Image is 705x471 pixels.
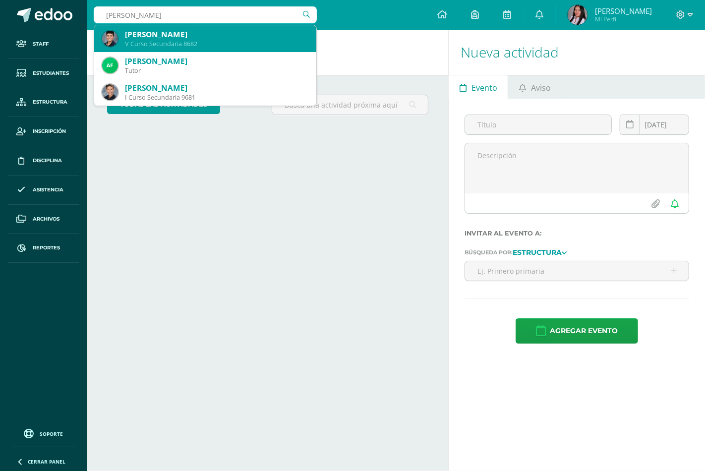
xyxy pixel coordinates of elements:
[465,115,611,134] input: Título
[33,215,59,223] span: Archivos
[461,30,693,75] h1: Nueva actividad
[595,6,652,16] span: [PERSON_NAME]
[513,249,567,256] a: Estructura
[125,66,308,75] div: Tutor
[8,30,79,59] a: Staff
[471,76,497,100] span: Evento
[102,31,118,47] img: 904da934e1119ed897f42e68a30b36c1.png
[33,98,67,106] span: Estructura
[620,115,689,134] input: Fecha de entrega
[40,430,63,437] span: Soporte
[531,76,551,100] span: Aviso
[568,5,587,25] img: 1c4a8e29229ca7cba10d259c3507f649.png
[550,319,618,343] span: Agregar evento
[125,29,308,40] div: [PERSON_NAME]
[125,93,308,102] div: I Curso Secundaria 9681
[516,318,638,344] button: Agregar evento
[125,40,308,48] div: V Curso Secundaria 8682
[513,248,562,257] strong: Estructura
[33,244,60,252] span: Reportes
[8,205,79,234] a: Archivos
[8,59,79,88] a: Estudiantes
[94,6,317,23] input: Busca un usuario...
[33,69,69,77] span: Estudiantes
[508,75,561,99] a: Aviso
[102,58,118,73] img: 073ac66b370b391a6fbc5f2f50804c5e.png
[272,95,428,115] input: Busca una actividad próxima aquí...
[33,40,49,48] span: Staff
[33,127,66,135] span: Inscripción
[102,84,118,100] img: 5e49eb7144f4d57dbb5d3167b7a628c2.png
[8,117,79,146] a: Inscripción
[12,426,75,440] a: Soporte
[465,230,689,237] label: Invitar al evento a:
[8,146,79,176] a: Disciplina
[8,176,79,205] a: Asistencia
[125,56,308,66] div: [PERSON_NAME]
[8,234,79,263] a: Reportes
[125,83,308,93] div: [PERSON_NAME]
[33,157,62,165] span: Disciplina
[449,75,508,99] a: Evento
[8,88,79,118] a: Estructura
[465,249,513,256] span: Búsqueda por:
[33,186,63,194] span: Asistencia
[28,458,65,465] span: Cerrar panel
[465,261,689,281] input: Ej. Primero primaria
[595,15,652,23] span: Mi Perfil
